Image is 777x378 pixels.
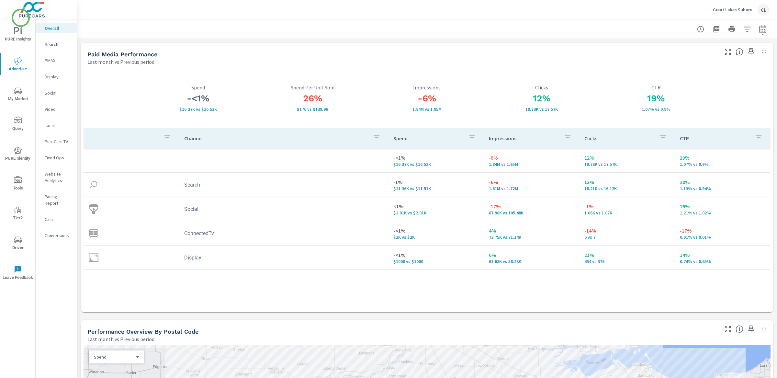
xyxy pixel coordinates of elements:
[36,40,77,49] div: Search
[2,57,33,73] span: Advertise
[680,227,765,235] p: -17%
[484,85,599,90] p: Clicks
[736,48,743,56] span: Understand performance metrics over the selected time range.
[87,51,157,58] h5: Paid Media Performance
[489,154,574,162] p: -6%
[393,235,479,240] p: $2,002 vs $2,003
[393,186,479,191] p: $11,357 vs $11,508
[45,41,72,48] p: Search
[756,23,769,36] button: Select Date Range
[584,259,670,264] p: 454 vs 376
[723,324,733,334] button: Make Fullscreen
[45,171,72,184] p: Website Analytics
[489,135,558,142] p: Impressions
[89,204,98,214] img: icon-social.svg
[255,85,370,90] p: Spend Per Unit Sold
[393,162,479,167] p: $16,368 vs $16,516
[2,176,33,192] span: Tools
[759,47,769,57] button: Minimize Widget
[584,251,670,259] p: 21%
[45,216,72,223] p: Calls
[255,93,370,104] h3: 26%
[393,178,479,186] p: -1%
[36,88,77,98] div: Social
[370,93,484,104] h3: -6%
[489,227,574,235] p: 4%
[393,227,479,235] p: -<1%
[680,135,749,142] p: CTR
[710,23,723,36] button: "Export Report to PDF"
[584,135,654,142] p: Clicks
[370,107,484,112] p: 1,836,232 vs 1,953,820
[87,328,198,335] h5: Performance Overview By Postal Code
[2,266,33,281] span: Leave Feedback
[680,235,765,240] p: 0.01% vs 0.01%
[599,85,713,90] p: CTR
[36,72,77,82] div: Display
[36,192,77,208] div: Pacing Report
[36,104,77,114] div: Video
[584,202,670,210] p: -1%
[36,120,77,130] div: Local
[45,193,72,206] p: Pacing Report
[758,4,769,16] div: CL
[723,47,733,57] button: Make Fullscreen
[179,201,388,217] td: Social
[2,27,33,43] span: PURE Insights
[680,186,765,191] p: 1.13% vs 0.94%
[45,74,72,80] p: Display
[680,251,765,259] p: 14%
[36,214,77,224] div: Calls
[89,228,98,238] img: icon-connectedtv.svg
[680,178,765,186] p: 20%
[584,162,670,167] p: 19,729 vs 17,570
[746,47,756,57] span: Save this to your personalized report
[179,225,388,242] td: ConnectedTv
[370,85,484,90] p: Impressions
[584,227,670,235] p: -14%
[680,154,765,162] p: 19%
[36,169,77,185] div: Website Analytics
[741,23,754,36] button: Apply Filters
[584,154,670,162] p: 12%
[393,202,479,210] p: <1%
[393,259,479,264] p: $1000 vs $1000
[141,93,255,104] h3: -<1%
[725,23,738,36] button: Print Report
[87,58,154,66] p: Last month vs Previous period
[2,87,33,103] span: My Market
[36,231,77,240] div: Conversions
[141,107,255,112] p: $16,368 vs $16,516
[0,19,35,288] div: nav menu
[45,106,72,112] p: Video
[680,162,765,167] p: 1.07% vs 0.9%
[489,251,574,259] p: 6%
[489,178,574,186] p: -6%
[45,25,72,31] p: Overall
[87,335,154,343] p: Last month vs Previous period
[680,259,765,264] p: 0.74% vs 0.65%
[584,235,670,240] p: 6 vs 7
[36,23,77,33] div: Overall
[484,107,599,112] p: 19,729 vs 17,570
[489,259,574,264] p: 61,683 vs 58,226
[489,210,574,215] p: 87,979 vs 105,475
[255,107,370,112] p: $176 vs $139.96
[184,135,367,142] p: Channel
[45,155,72,161] p: Fixed Ops
[489,186,574,191] p: 1,612,819 vs 1,718,978
[584,178,670,186] p: 13%
[599,107,713,112] p: 1.07% vs 0.9%
[45,138,72,145] p: PureCars TV
[759,324,769,334] button: Minimize Widget
[393,210,479,215] p: $2,010 vs $2,005
[89,354,139,360] div: Spend
[393,135,463,142] p: Spend
[2,236,33,252] span: Driver
[45,232,72,239] p: Conversions
[489,162,574,167] p: 1,836,232 vs 1,953,820
[584,186,670,191] p: 18,208 vs 16,115
[141,85,255,90] p: Spend
[89,180,98,189] img: icon-search.svg
[36,56,77,65] div: PMAX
